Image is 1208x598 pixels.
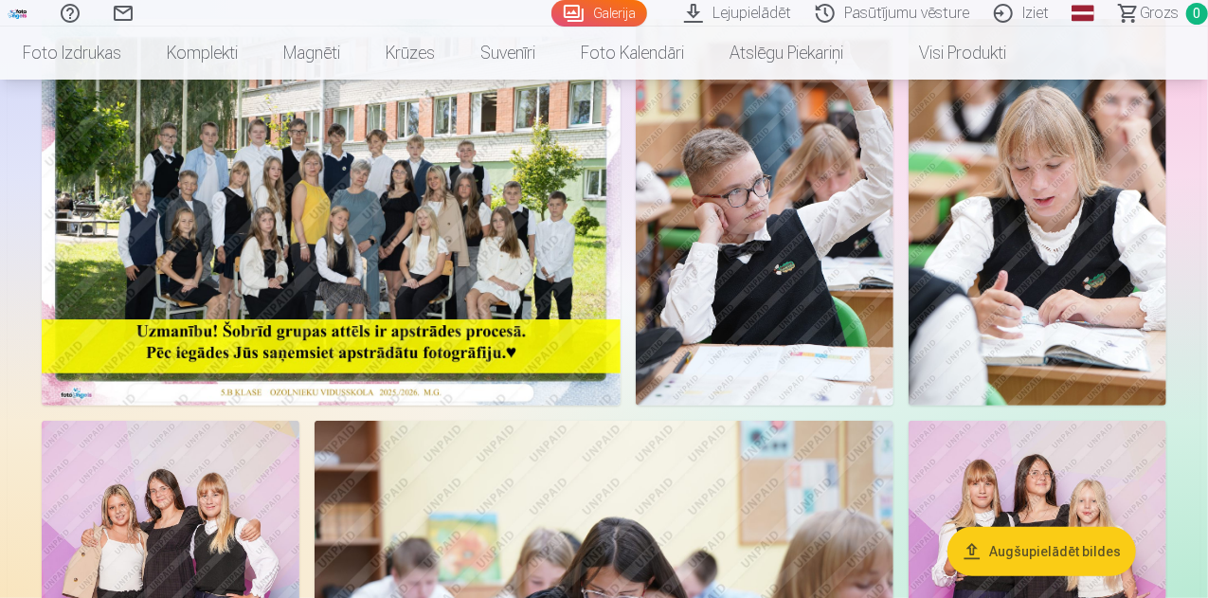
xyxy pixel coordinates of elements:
button: Augšupielādēt bildes [947,526,1136,575]
span: Grozs [1140,2,1179,25]
img: /fa1 [8,8,28,19]
a: Komplekti [144,27,261,80]
a: Foto kalendāri [558,27,707,80]
a: Krūzes [363,27,458,80]
span: 0 [1186,3,1208,25]
a: Magnēti [261,27,363,80]
a: Atslēgu piekariņi [707,27,866,80]
a: Visi produkti [866,27,1029,80]
a: Suvenīri [458,27,558,80]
